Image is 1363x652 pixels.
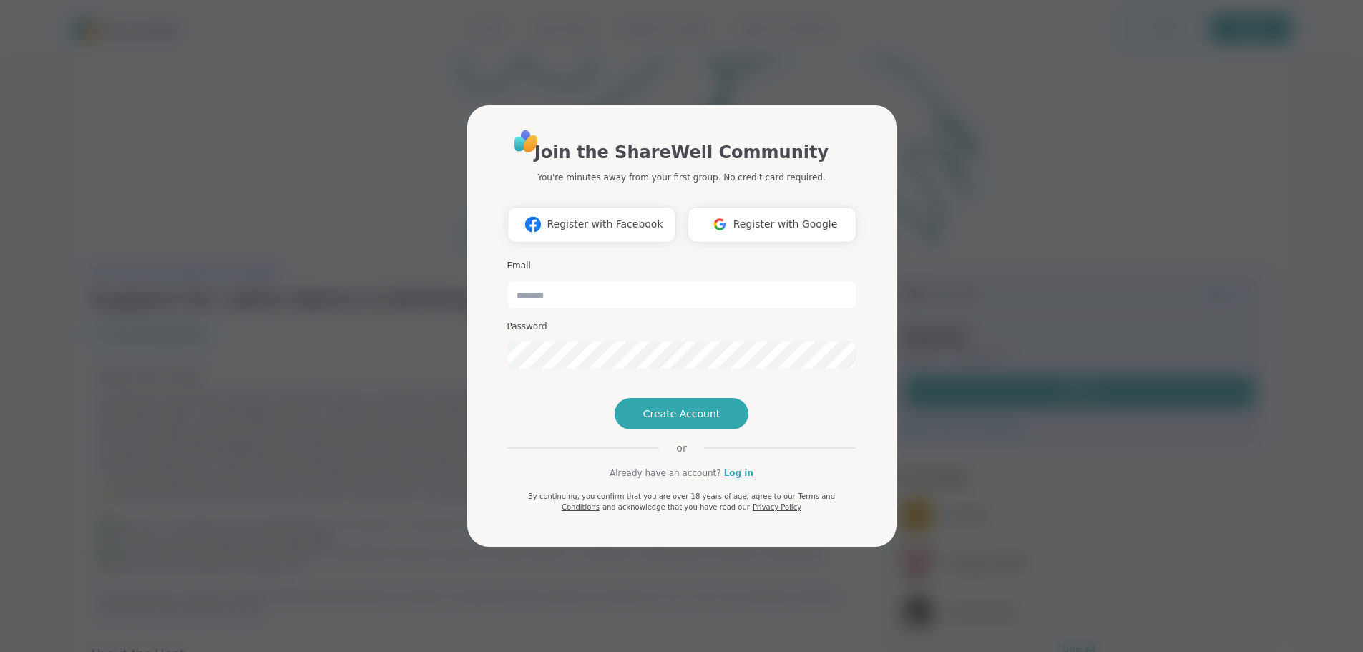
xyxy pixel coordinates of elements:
span: By continuing, you confirm that you are over 18 years of age, agree to our [528,492,796,500]
a: Privacy Policy [753,503,801,511]
span: Already have an account? [610,467,721,480]
p: You're minutes away from your first group. No credit card required. [537,171,825,184]
span: Register with Google [733,217,838,232]
span: Register with Facebook [547,217,663,232]
span: or [659,441,703,455]
h3: Email [507,260,856,272]
button: Register with Facebook [507,207,676,243]
h3: Password [507,321,856,333]
img: ShareWell Logomark [519,211,547,238]
img: ShareWell Logomark [706,211,733,238]
a: Log in [724,467,753,480]
span: and acknowledge that you have read our [602,503,750,511]
button: Register with Google [688,207,856,243]
h1: Join the ShareWell Community [534,140,829,165]
img: ShareWell Logo [510,125,542,157]
button: Create Account [615,398,749,429]
span: Create Account [643,407,720,421]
